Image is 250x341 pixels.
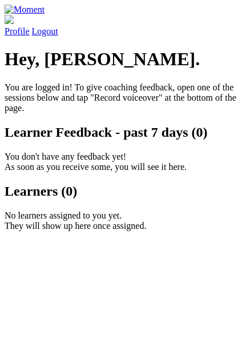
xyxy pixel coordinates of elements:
[5,15,14,24] img: default_avatar-b4e2223d03051bc43aaaccfb402a43260a3f17acc7fafc1603fdf008d6cba3c9.png
[5,49,245,70] h1: Hey, [PERSON_NAME].
[5,184,245,199] h2: Learners (0)
[5,82,245,113] p: You are logged in! To give coaching feedback, open one of the sessions below and tap "Record voic...
[32,26,58,36] a: Logout
[5,15,245,36] a: Profile
[5,152,245,172] p: You don't have any feedback yet! As soon as you receive some, you will see it here.
[5,5,45,15] img: Moment
[5,211,245,231] p: No learners assigned to you yet. They will show up here once assigned.
[5,125,245,140] h2: Learner Feedback - past 7 days (0)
